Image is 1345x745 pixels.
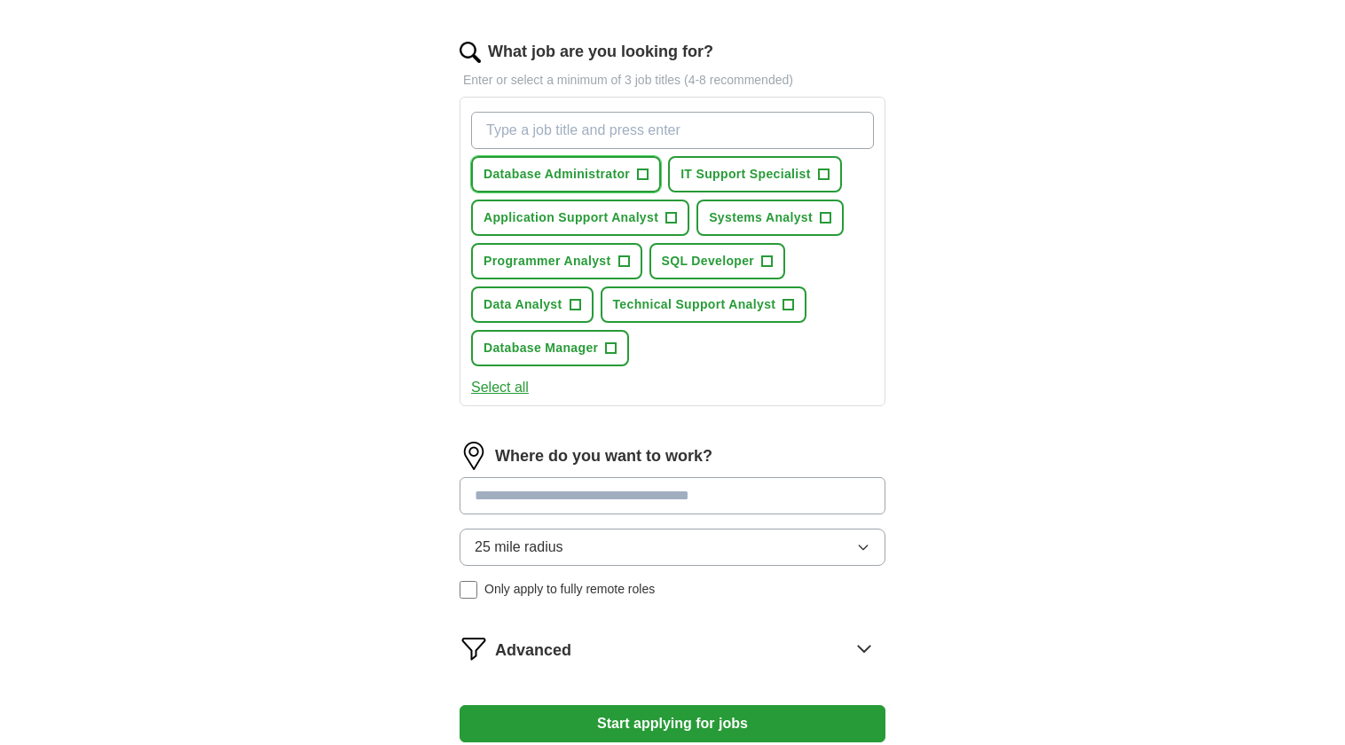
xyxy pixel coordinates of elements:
[471,286,594,323] button: Data Analyst
[460,705,885,742] button: Start applying for jobs
[601,286,807,323] button: Technical Support Analyst
[484,339,598,357] span: Database Manager
[460,42,481,63] img: search.png
[460,634,488,663] img: filter
[484,208,658,227] span: Application Support Analyst
[460,442,488,470] img: location.png
[484,580,655,599] span: Only apply to fully remote roles
[471,200,689,236] button: Application Support Analyst
[484,295,562,314] span: Data Analyst
[484,165,630,184] span: Database Administrator
[495,444,712,468] label: Where do you want to work?
[471,156,661,192] button: Database Administrator
[709,208,813,227] span: Systems Analyst
[662,252,755,271] span: SQL Developer
[471,243,642,279] button: Programmer Analyst
[613,295,776,314] span: Technical Support Analyst
[475,537,563,558] span: 25 mile radius
[484,252,611,271] span: Programmer Analyst
[471,112,874,149] input: Type a job title and press enter
[460,581,477,599] input: Only apply to fully remote roles
[696,200,844,236] button: Systems Analyst
[471,377,529,398] button: Select all
[471,330,629,366] button: Database Manager
[488,40,713,64] label: What job are you looking for?
[495,639,571,663] span: Advanced
[460,71,885,90] p: Enter or select a minimum of 3 job titles (4-8 recommended)
[668,156,842,192] button: IT Support Specialist
[460,529,885,566] button: 25 mile radius
[680,165,811,184] span: IT Support Specialist
[649,243,786,279] button: SQL Developer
